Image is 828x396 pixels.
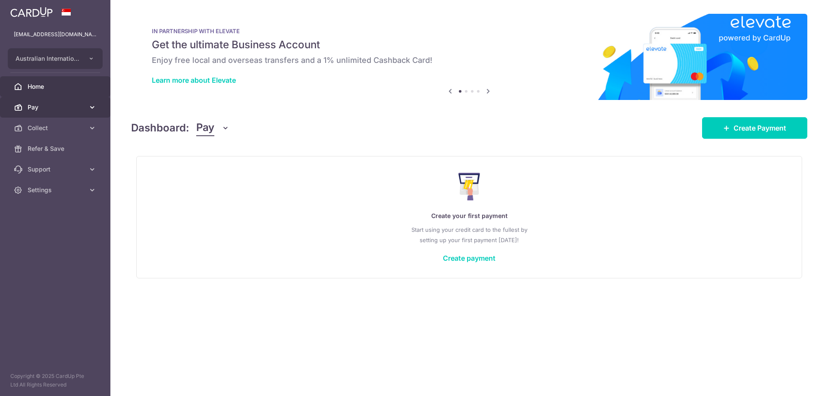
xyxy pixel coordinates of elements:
[28,124,85,132] span: Collect
[154,211,784,221] p: Create your first payment
[28,82,85,91] span: Home
[196,120,229,136] button: Pay
[154,225,784,245] p: Start using your credit card to the fullest by setting up your first payment [DATE]!
[131,14,807,100] img: Renovation banner
[131,120,189,136] h4: Dashboard:
[152,38,787,52] h5: Get the ultimate Business Account
[16,54,79,63] span: Australian International School Pte Ltd
[702,117,807,139] a: Create Payment
[8,48,103,69] button: Australian International School Pte Ltd
[14,30,97,39] p: [EMAIL_ADDRESS][DOMAIN_NAME]
[28,186,85,194] span: Settings
[443,254,496,262] a: Create payment
[152,28,787,34] p: IN PARTNERSHIP WITH ELEVATE
[196,120,214,136] span: Pay
[28,165,85,174] span: Support
[152,55,787,65] h6: Enjoy free local and overseas transfers and a 1% unlimited Cashback Card!
[28,103,85,112] span: Pay
[152,76,236,84] a: Learn more about Elevate
[19,6,37,14] span: Help
[28,144,85,153] span: Refer & Save
[458,173,480,200] img: Make Payment
[10,7,53,17] img: CardUp
[734,123,786,133] span: Create Payment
